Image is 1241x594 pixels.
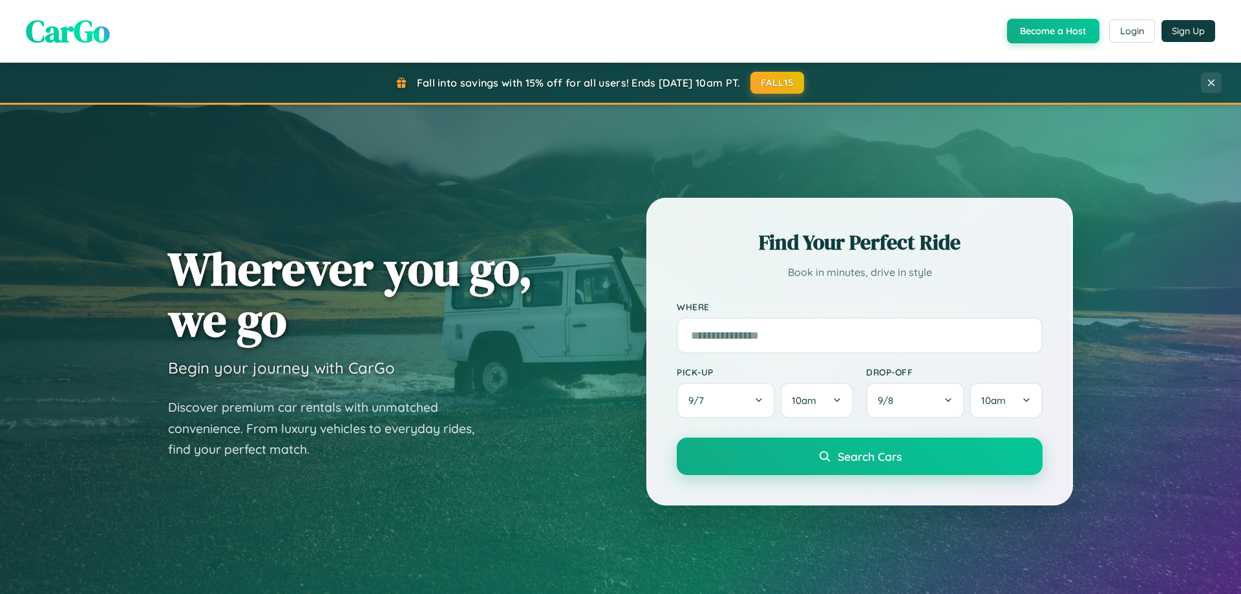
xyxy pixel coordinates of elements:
[677,301,1043,312] label: Where
[677,263,1043,282] p: Book in minutes, drive in style
[168,397,491,460] p: Discover premium car rentals with unmatched convenience. From luxury vehicles to everyday rides, ...
[677,228,1043,257] h2: Find Your Perfect Ride
[780,383,853,418] button: 10am
[417,76,741,89] span: Fall into savings with 15% off for all users! Ends [DATE] 10am PT.
[1161,20,1215,42] button: Sign Up
[677,383,775,418] button: 9/7
[970,383,1043,418] button: 10am
[26,10,110,52] span: CarGo
[168,243,533,345] h1: Wherever you go, we go
[866,383,964,418] button: 9/8
[792,394,816,407] span: 10am
[677,438,1043,475] button: Search Cars
[688,394,710,407] span: 9 / 7
[750,72,805,94] button: FALL15
[1007,19,1099,43] button: Become a Host
[1109,19,1155,43] button: Login
[981,394,1006,407] span: 10am
[677,366,853,377] label: Pick-up
[878,394,900,407] span: 9 / 8
[838,449,902,463] span: Search Cars
[168,358,395,377] h3: Begin your journey with CarGo
[866,366,1043,377] label: Drop-off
